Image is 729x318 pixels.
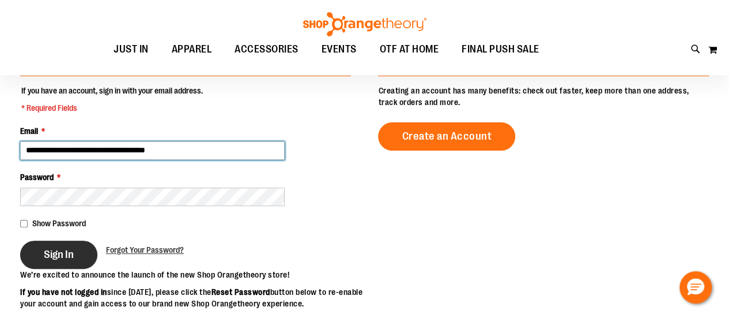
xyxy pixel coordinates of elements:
button: Hello, have a question? Let’s chat. [679,271,712,304]
span: Create an Account [402,130,492,143]
button: Sign In [20,241,97,269]
a: APPAREL [160,36,224,63]
a: JUST IN [102,36,160,63]
span: Forgot Your Password? [106,245,184,255]
p: since [DATE], please click the button below to re-enable your account and gain access to our bran... [20,286,365,309]
a: OTF AT HOME [368,36,451,63]
a: EVENTS [310,36,368,63]
span: Sign In [44,248,74,261]
p: Creating an account has many benefits: check out faster, keep more than one address, track orders... [378,85,709,108]
a: Forgot Your Password? [106,244,184,256]
span: EVENTS [322,36,357,62]
strong: If you have not logged in [20,287,107,297]
span: Show Password [32,219,86,228]
span: Email [20,126,38,136]
legend: If you have an account, sign in with your email address. [20,85,204,114]
p: We’re excited to announce the launch of the new Shop Orangetheory store! [20,269,365,280]
span: * Required Fields [21,102,203,114]
span: APPAREL [172,36,212,62]
span: FINAL PUSH SALE [462,36,539,62]
a: ACCESSORIES [223,36,310,63]
strong: Reset Password [211,287,270,297]
span: ACCESSORIES [235,36,299,62]
img: Shop Orangetheory [301,12,428,36]
span: JUST IN [114,36,149,62]
a: Create an Account [378,122,515,151]
span: Password [20,173,54,182]
a: FINAL PUSH SALE [450,36,551,63]
span: OTF AT HOME [380,36,439,62]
